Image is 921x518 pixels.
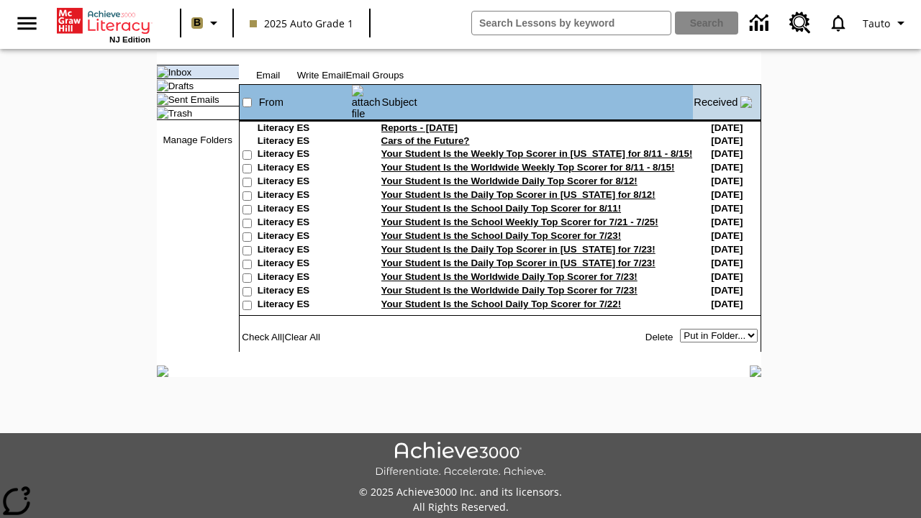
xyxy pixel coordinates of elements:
[258,122,351,135] td: Literacy ES
[381,230,622,241] a: Your Student Is the School Daily Top Scorer for 7/23!
[258,217,351,230] td: Literacy ES
[711,122,743,133] nobr: [DATE]
[258,148,351,162] td: Literacy ES
[250,16,353,31] span: 2025 Auto Grade 1
[381,176,638,186] a: Your Student Is the Worldwide Daily Top Scorer for 8/12!
[711,217,743,227] nobr: [DATE]
[163,135,232,145] a: Manage Folders
[239,352,762,353] img: black_spacer.gif
[741,4,781,43] a: Data Center
[109,35,150,44] span: NJ Edition
[258,299,351,312] td: Literacy ES
[346,70,404,81] a: Email Groups
[381,217,658,227] a: Your Student Is the School Weekly Top Scorer for 7/21 - 7/25!
[258,203,351,217] td: Literacy ES
[381,135,470,146] a: Cars of the Future?
[857,10,915,36] button: Profile/Settings
[711,244,743,255] nobr: [DATE]
[381,299,622,309] a: Your Student Is the School Daily Top Scorer for 7/22!
[284,332,320,342] a: Clear All
[258,244,351,258] td: Literacy ES
[258,285,351,299] td: Literacy ES
[711,148,743,159] nobr: [DATE]
[258,162,351,176] td: Literacy ES
[168,108,193,119] a: Trash
[750,365,761,377] img: table_footer_right.gif
[381,189,655,200] a: Your Student Is the Daily Top Scorer in [US_STATE] for 8/12!
[352,85,381,119] img: attach file
[258,135,351,148] td: Literacy ES
[297,70,346,81] a: Write Email
[381,162,675,173] a: Your Student Is the Worldwide Weekly Top Scorer for 8/11 - 8/15!
[157,94,168,105] img: folder_icon.gif
[711,230,743,241] nobr: [DATE]
[157,107,168,119] img: folder_icon.gif
[381,203,622,214] a: Your Student Is the School Daily Top Scorer for 8/11!
[258,271,351,285] td: Literacy ES
[157,66,168,78] img: folder_icon_pick.gif
[382,96,417,108] a: Subject
[157,80,168,91] img: folder_icon.gif
[694,96,738,108] a: Received
[157,365,168,377] img: table_footer_left.gif
[645,332,673,342] a: Delete
[381,258,655,268] a: Your Student Is the Daily Top Scorer in [US_STATE] for 7/23!
[711,203,743,214] nobr: [DATE]
[240,329,390,345] td: |
[711,258,743,268] nobr: [DATE]
[472,12,671,35] input: search field
[711,271,743,282] nobr: [DATE]
[711,162,743,173] nobr: [DATE]
[242,332,282,342] a: Check All
[740,96,752,108] img: arrow_down.gif
[258,258,351,271] td: Literacy ES
[381,271,638,282] a: Your Student Is the Worldwide Daily Top Scorer for 7/23!
[258,176,351,189] td: Literacy ES
[375,442,546,478] img: Achieve3000 Differentiate Accelerate Achieve
[381,285,638,296] a: Your Student Is the Worldwide Daily Top Scorer for 7/23!
[194,14,201,32] span: B
[168,94,219,105] a: Sent Emails
[256,70,280,81] a: Email
[711,285,743,296] nobr: [DATE]
[57,5,150,44] div: Home
[168,67,192,78] a: Inbox
[820,4,857,42] a: Notifications
[381,244,655,255] a: Your Student Is the Daily Top Scorer in [US_STATE] for 7/23!
[781,4,820,42] a: Resource Center, Will open in new tab
[863,16,890,31] span: Tauto
[711,189,743,200] nobr: [DATE]
[711,135,743,146] nobr: [DATE]
[258,189,351,203] td: Literacy ES
[186,10,228,36] button: Boost Class color is light brown. Change class color
[168,81,194,91] a: Drafts
[258,230,351,244] td: Literacy ES
[711,299,743,309] nobr: [DATE]
[381,122,458,133] a: Reports - [DATE]
[711,176,743,186] nobr: [DATE]
[259,96,283,108] a: From
[381,148,693,159] a: Your Student Is the Weekly Top Scorer in [US_STATE] for 8/11 - 8/15!
[6,2,48,45] button: Open side menu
